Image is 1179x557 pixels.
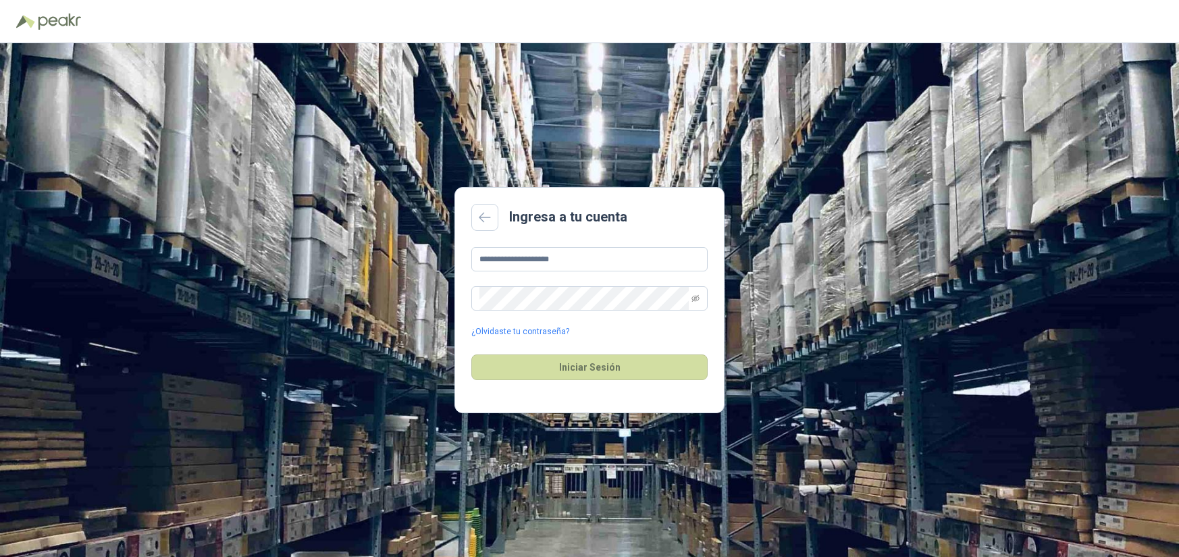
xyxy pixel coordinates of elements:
[471,354,708,380] button: Iniciar Sesión
[691,294,700,302] span: eye-invisible
[16,15,35,28] img: Logo
[38,14,81,30] img: Peakr
[509,207,627,228] h2: Ingresa a tu cuenta
[471,325,569,338] a: ¿Olvidaste tu contraseña?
